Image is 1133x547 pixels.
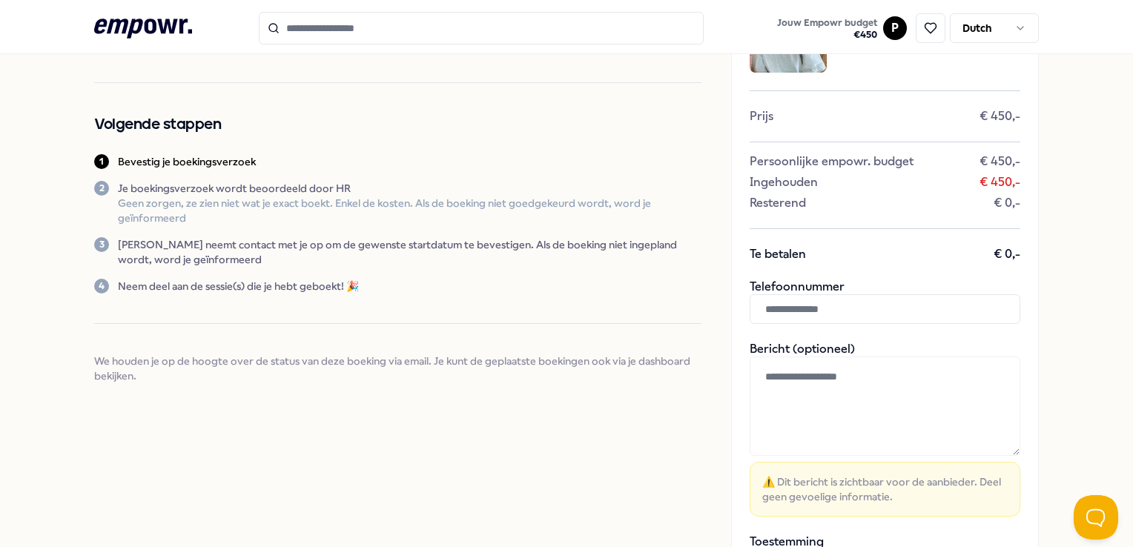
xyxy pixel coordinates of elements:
[94,237,109,252] div: 3
[777,29,877,41] span: € 450
[750,175,818,190] span: Ingehouden
[259,12,704,44] input: Search for products, categories or subcategories
[771,13,883,44] a: Jouw Empowr budget€450
[94,181,109,196] div: 2
[118,181,701,196] p: Je boekingsverzoek wordt beoordeeld door HR
[1074,495,1118,540] iframe: Help Scout Beacon - Open
[94,154,109,169] div: 1
[750,196,806,210] span: Resterend
[750,342,1020,517] div: Bericht (optioneel)
[994,196,1020,210] span: € 0,-
[980,154,1020,169] span: € 450,-
[750,109,773,124] span: Prijs
[118,196,701,225] p: Geen zorgen, ze zien niet wat je exact boekt. Enkel de kosten. Als de boeking niet goedgekeurd wo...
[762,474,1008,504] span: ⚠️ Dit bericht is zichtbaar voor de aanbieder. Deel geen gevoelige informatie.
[94,113,701,136] h2: Volgende stappen
[94,279,109,294] div: 4
[980,109,1020,124] span: € 450,-
[118,279,359,294] p: Neem deel aan de sessie(s) die je hebt geboekt! 🎉
[994,247,1020,262] span: € 0,-
[118,154,256,169] p: Bevestig je boekingsverzoek
[94,354,701,383] span: We houden je op de hoogte over de status van deze boeking via email. Je kunt de geplaatste boekin...
[118,237,701,267] p: [PERSON_NAME] neemt contact met je op om de gewenste startdatum te bevestigen. Als de boeking nie...
[750,279,1020,324] div: Telefoonnummer
[777,17,877,29] span: Jouw Empowr budget
[980,175,1020,190] span: € 450,-
[883,16,907,40] button: P
[774,14,880,44] button: Jouw Empowr budget€450
[750,247,806,262] span: Te betalen
[750,154,914,169] span: Persoonlijke empowr. budget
